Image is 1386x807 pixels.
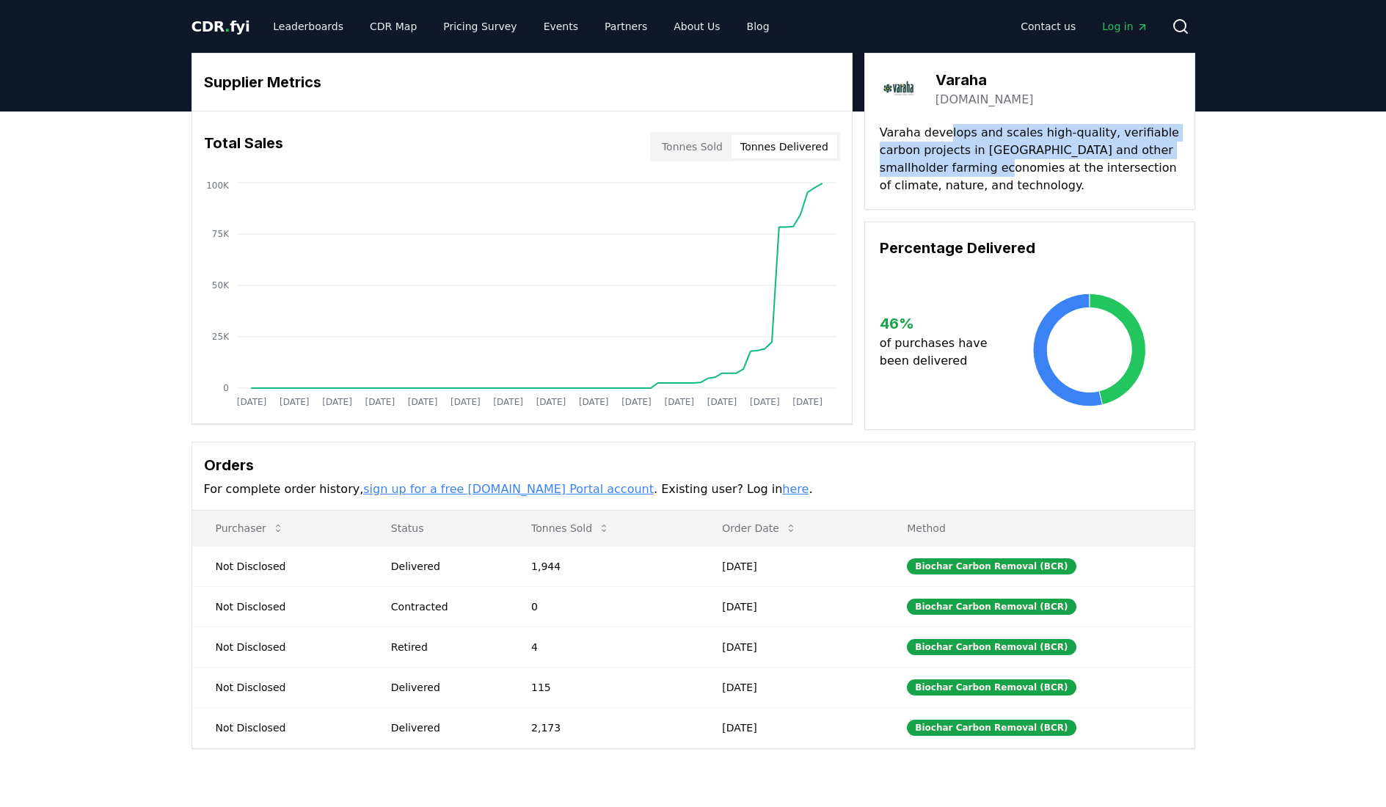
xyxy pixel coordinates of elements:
td: [DATE] [699,546,883,586]
tspan: 25K [211,332,229,342]
td: [DATE] [699,627,883,667]
button: Order Date [710,514,809,543]
td: Not Disclosed [192,546,368,586]
span: Log in [1102,19,1148,34]
button: Purchaser [204,514,296,543]
div: Delivered [391,680,496,695]
a: Leaderboards [261,13,355,40]
div: Biochar Carbon Removal (BCR) [907,679,1076,695]
button: Tonnes Sold [519,514,621,543]
td: [DATE] [699,667,883,707]
a: sign up for a free [DOMAIN_NAME] Portal account [363,482,654,496]
div: Biochar Carbon Removal (BCR) [907,639,1076,655]
span: . [225,18,230,35]
div: Biochar Carbon Removal (BCR) [907,599,1076,615]
tspan: [DATE] [536,397,566,407]
tspan: 100K [206,180,230,191]
a: Partners [593,13,659,40]
td: [DATE] [699,707,883,748]
p: Method [895,521,1182,536]
h3: Percentage Delivered [880,237,1180,259]
tspan: 75K [211,229,229,239]
a: CDR.fyi [192,16,250,37]
td: Not Disclosed [192,627,368,667]
td: 0 [508,586,699,627]
tspan: [DATE] [451,397,481,407]
td: 2,173 [508,707,699,748]
td: 115 [508,667,699,707]
td: Not Disclosed [192,586,368,627]
a: Blog [735,13,781,40]
h3: Total Sales [204,132,283,161]
a: Events [532,13,590,40]
tspan: [DATE] [792,397,823,407]
h3: 46 % [880,313,999,335]
a: Contact us [1009,13,1087,40]
td: [DATE] [699,586,883,627]
p: Varaha develops and scales high-quality, verifiable carbon projects in [GEOGRAPHIC_DATA] and othe... [880,124,1180,194]
tspan: [DATE] [664,397,694,407]
span: CDR fyi [192,18,250,35]
a: Log in [1090,13,1159,40]
h3: Orders [204,454,1183,476]
tspan: [DATE] [750,397,780,407]
tspan: [DATE] [322,397,352,407]
td: 4 [508,627,699,667]
tspan: [DATE] [493,397,523,407]
tspan: [DATE] [621,397,652,407]
img: Varaha-logo [880,68,921,109]
tspan: [DATE] [407,397,437,407]
nav: Main [1009,13,1159,40]
a: CDR Map [358,13,428,40]
tspan: 0 [223,383,229,393]
div: Biochar Carbon Removal (BCR) [907,720,1076,736]
p: of purchases have been delivered [880,335,999,370]
td: Not Disclosed [192,667,368,707]
tspan: [DATE] [279,397,309,407]
div: Delivered [391,720,496,735]
div: Delivered [391,559,496,574]
tspan: [DATE] [365,397,395,407]
a: About Us [662,13,732,40]
a: Pricing Survey [431,13,528,40]
h3: Varaha [935,69,1034,91]
div: Retired [391,640,496,654]
button: Tonnes Sold [653,135,732,158]
p: For complete order history, . Existing user? Log in . [204,481,1183,498]
div: Contracted [391,599,496,614]
tspan: 50K [211,280,229,291]
tspan: [DATE] [236,397,266,407]
h3: Supplier Metrics [204,71,840,93]
tspan: [DATE] [707,397,737,407]
tspan: [DATE] [578,397,608,407]
div: Biochar Carbon Removal (BCR) [907,558,1076,574]
a: [DOMAIN_NAME] [935,91,1034,109]
a: here [782,482,809,496]
nav: Main [261,13,781,40]
td: Not Disclosed [192,707,368,748]
p: Status [379,521,496,536]
button: Tonnes Delivered [732,135,837,158]
td: 1,944 [508,546,699,586]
